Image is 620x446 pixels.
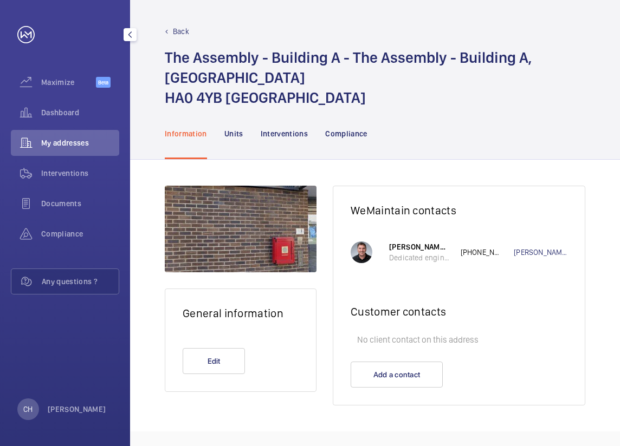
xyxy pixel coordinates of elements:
[461,247,514,258] p: [PHONE_NUMBER]
[48,404,106,415] p: [PERSON_NAME]
[41,137,119,148] span: My addresses
[351,305,567,318] h2: Customer contacts
[389,241,450,252] p: [PERSON_NAME] / WeMaintain UK
[261,128,308,139] p: Interventions
[351,329,567,351] p: No client contact on this address
[325,128,367,139] p: Compliance
[173,26,189,37] p: Back
[41,77,96,88] span: Maximize
[389,252,450,263] p: Dedicated engineer
[165,48,585,108] h1: The Assembly - Building A - The Assembly - Building A, [GEOGRAPHIC_DATA] HA0 4YB [GEOGRAPHIC_DATA]
[41,228,119,239] span: Compliance
[183,306,299,320] h2: General information
[41,198,119,209] span: Documents
[96,77,111,88] span: Beta
[351,362,443,388] button: Add a contact
[224,128,243,139] p: Units
[183,348,245,374] button: Edit
[42,276,119,287] span: Any questions ?
[41,107,119,118] span: Dashboard
[41,168,119,179] span: Interventions
[351,204,567,217] h2: WeMaintain contacts
[514,247,567,258] a: [PERSON_NAME][EMAIL_ADDRESS][DOMAIN_NAME]
[165,128,207,139] p: Information
[23,404,33,415] p: CH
